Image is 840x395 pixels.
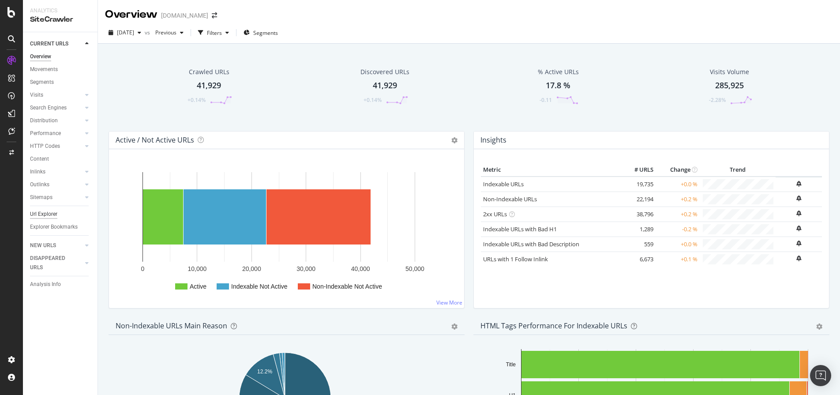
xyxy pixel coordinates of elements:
[30,103,67,113] div: Search Engines
[312,283,382,290] text: Non-Indexable Not Active
[30,222,78,232] div: Explorer Bookmarks
[620,177,656,192] td: 19,735
[30,7,90,15] div: Analytics
[30,65,91,74] a: Movements
[796,196,801,201] div: bell-plus
[30,210,57,219] div: Url Explorer
[30,193,82,202] a: Sitemaps
[30,52,51,61] div: Overview
[506,361,516,368] text: Title
[145,29,152,36] span: vs
[620,252,656,267] td: 6,673
[360,68,409,76] div: Discovered URLs
[483,210,507,218] a: 2xx URLs
[481,163,620,177] th: Metric
[483,225,557,233] a: Indexable URLs with Bad H1
[152,26,187,40] button: Previous
[105,26,145,40] button: [DATE]
[187,96,206,104] div: +0.14%
[30,142,60,151] div: HTTP Codes
[656,192,700,207] td: +0.2 %
[212,12,217,19] div: arrow-right-arrow-left
[796,211,801,216] div: bell-plus
[30,167,45,177] div: Inlinks
[710,68,749,76] div: Visits Volume
[30,116,82,125] a: Distribution
[30,280,91,289] a: Analysis Info
[715,80,744,91] div: 285,925
[796,226,801,231] div: bell-plus
[116,163,457,301] svg: A chart.
[296,265,315,272] text: 30,000
[436,299,462,306] a: View More
[242,265,261,272] text: 20,000
[538,68,579,76] div: % Active URLs
[116,321,227,330] div: Non-Indexable URLs Main Reason
[483,240,579,248] a: Indexable URLs with Bad Description
[30,65,58,74] div: Movements
[30,254,82,272] a: DISAPPEARED URLS
[656,237,700,252] td: +0.0 %
[30,15,90,25] div: SiteCrawler
[30,280,61,289] div: Analysis Info
[483,180,524,188] a: Indexable URLs
[253,29,278,37] span: Segments
[257,369,272,375] text: 12.2%
[30,210,91,219] a: Url Explorer
[161,11,208,20] div: [DOMAIN_NAME]
[30,90,43,100] div: Visits
[231,283,288,290] text: Indexable Not Active
[480,321,627,330] div: HTML Tags Performance for Indexable URLs
[30,78,54,87] div: Segments
[30,193,52,202] div: Sitemaps
[30,129,82,138] a: Performance
[30,222,91,232] a: Explorer Bookmarks
[656,177,700,192] td: +0.0 %
[620,192,656,207] td: 22,194
[709,96,726,104] div: -2.28%
[796,241,801,246] div: bell-plus
[483,255,548,263] a: URLs with 1 Follow Inlink
[207,29,222,37] div: Filters
[620,222,656,237] td: 1,289
[30,154,49,164] div: Content
[141,265,145,272] text: 0
[373,80,397,91] div: 41,929
[620,207,656,222] td: 38,796
[810,365,831,386] div: Open Intercom Messenger
[240,26,281,40] button: Segments
[351,265,370,272] text: 40,000
[816,324,822,330] div: gear
[30,142,82,151] a: HTTP Codes
[116,134,194,146] h4: Active / Not Active URLs
[480,134,506,146] h4: Insights
[30,52,91,61] a: Overview
[197,80,221,91] div: 41,929
[189,68,229,76] div: Crawled URLs
[30,39,68,49] div: CURRENT URLS
[540,96,552,104] div: -0.11
[195,26,232,40] button: Filters
[796,181,801,187] div: bell-plus
[30,241,56,250] div: NEW URLS
[656,207,700,222] td: +0.2 %
[656,222,700,237] td: -0.2 %
[30,154,91,164] a: Content
[796,256,801,261] div: bell-plus
[30,90,82,100] a: Visits
[30,116,58,125] div: Distribution
[30,241,82,250] a: NEW URLS
[451,324,457,330] div: gear
[656,252,700,267] td: +0.1 %
[546,80,570,91] div: 17.8 %
[190,283,206,290] text: Active
[451,137,457,143] i: Options
[620,163,656,177] th: # URLS
[30,167,82,177] a: Inlinks
[30,39,82,49] a: CURRENT URLS
[117,29,134,36] span: 2025 Aug. 11th
[483,195,537,203] a: Non-Indexable URLs
[30,180,49,189] div: Outlinks
[105,7,157,22] div: Overview
[364,96,382,104] div: +0.14%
